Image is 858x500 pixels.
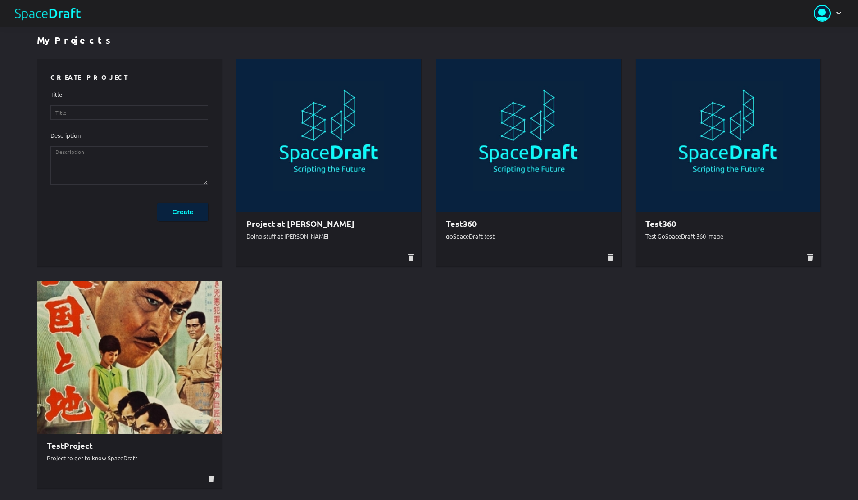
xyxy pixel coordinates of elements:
[446,218,477,229] a: Test360
[37,32,127,48] h2: My Projects
[47,440,93,450] a: TestProject
[37,281,222,434] img: project thumbnail
[50,90,62,99] label: Title
[50,131,81,140] label: Description
[246,232,328,240] span: Doing stuff at [PERSON_NAME]
[47,454,137,462] span: Project to get to know SpaceDraft
[446,232,495,240] span: goSpaceDraft test
[246,218,354,229] a: Project at [PERSON_NAME]
[50,73,208,81] h3: Create Project
[645,218,676,229] a: Test360
[645,232,723,240] span: Test GoSpaceDraft 360 image
[50,105,208,120] input: Title
[157,203,208,221] button: Create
